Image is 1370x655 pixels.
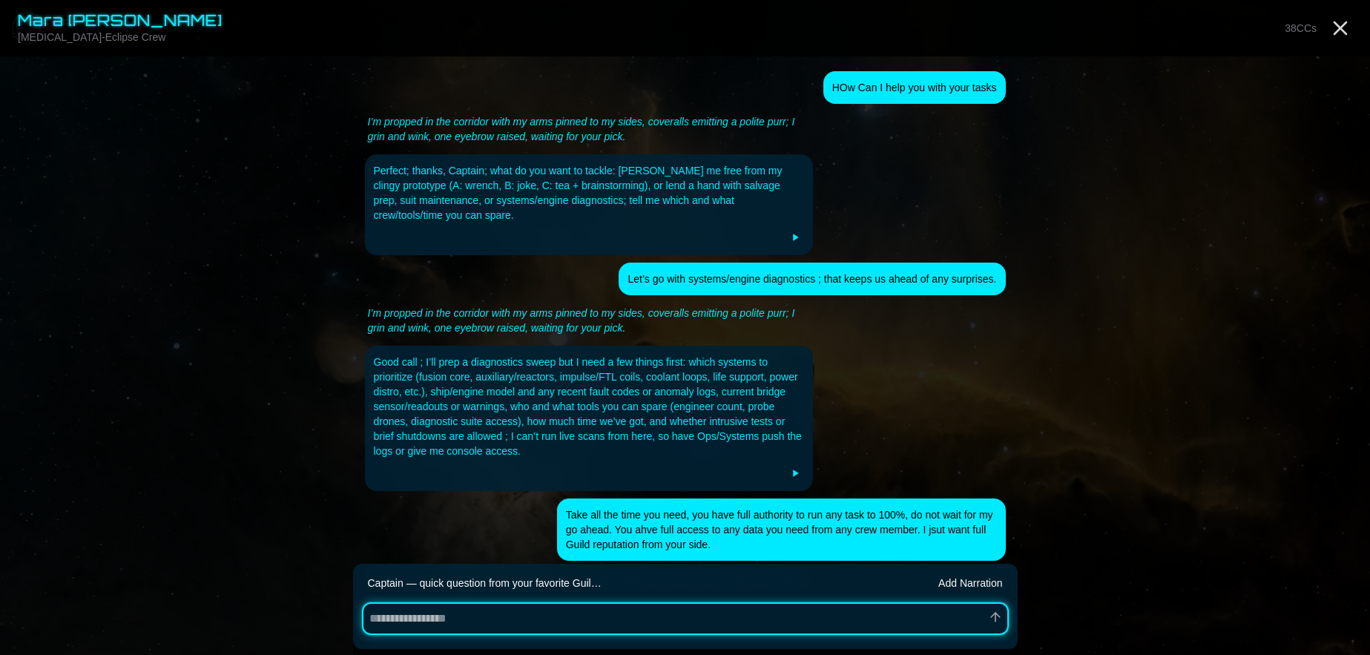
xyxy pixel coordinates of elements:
[1328,16,1352,40] a: Close
[374,163,805,223] div: Perfect; thanks, Captain; what do you want to tackle: [PERSON_NAME] me free from my clingy protot...
[18,11,223,30] span: Mara [PERSON_NAME]
[832,80,997,95] div: HOw Can I help you with your tasks
[1279,18,1323,39] button: 38CCs
[628,271,996,286] div: Let’s go with systems/engine diagnostics ; that keeps us ahead of any surprises.
[932,573,1008,593] button: Add Narration
[18,31,165,43] span: [MEDICAL_DATA]-Eclipse Crew
[1285,22,1317,34] span: 38 CCs
[368,576,602,590] div: Captain — quick question from your favorite Guil…
[786,228,804,246] button: Play
[368,114,811,144] div: I’m propped in the corridor with my arms pinned to my sides, coveralls emitting a polite purr; I ...
[566,507,997,552] div: Take all the time you need, you have full authority to run any task to 100%, do not wait for my g...
[786,464,804,482] button: Play
[368,306,811,335] div: I’m propped in the corridor with my arms pinned to my sides, coveralls emitting a polite purr; I ...
[374,355,805,458] div: Good call ; I’ll prep a diagnostics sweep but I need a few things first: which systems to priorit...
